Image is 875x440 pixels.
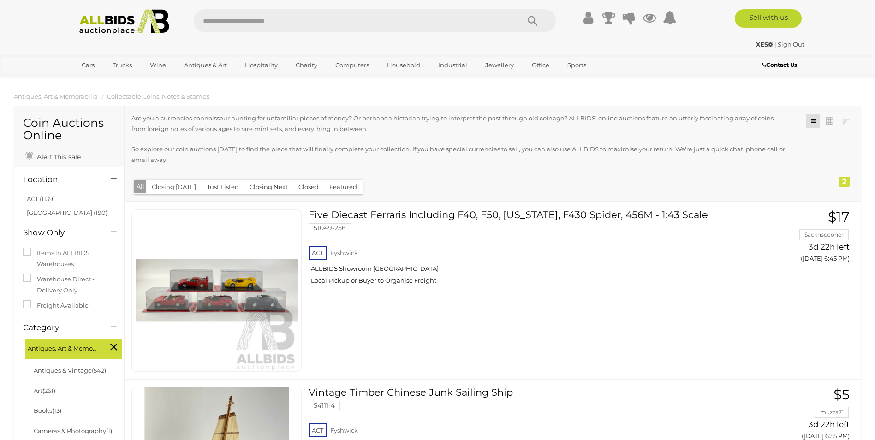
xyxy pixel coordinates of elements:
[561,58,592,73] a: Sports
[144,58,172,73] a: Wine
[432,58,473,73] a: Industrial
[735,9,802,28] a: Sell with us
[293,180,324,194] button: Closed
[23,323,97,332] h4: Category
[131,113,787,135] p: Are you a currencies connoisseur hunting for unfamiliar pieces of money? Or perhaps a historian t...
[23,117,115,142] h1: Coin Auctions Online
[52,407,61,414] span: (13)
[34,427,112,434] a: Cameras & Photography(1)
[27,209,107,216] a: [GEOGRAPHIC_DATA] (190)
[745,209,852,267] a: $17 Sacknscooner 3d 22h left ([DATE] 6:45 PM)
[23,248,115,269] label: Items in ALLBIDS Warehouses
[27,195,55,202] a: ACT (1139)
[34,407,61,414] a: Books(13)
[76,73,153,88] a: [GEOGRAPHIC_DATA]
[107,93,209,100] a: Collectable Coins, Notes & Stamps
[34,387,55,394] a: Art(261)
[28,341,97,354] span: Antiques, Art & Memorabilia
[762,60,799,70] a: Contact Us
[131,144,787,166] p: So explore our coin auctions [DATE] to find the piece that will finally complete your collection....
[756,41,774,48] a: XES
[23,274,115,296] label: Warehouse Direct - Delivery Only
[23,228,97,237] h4: Show Only
[324,180,363,194] button: Featured
[14,93,98,100] a: Antiques, Art & Memorabilia
[74,9,174,35] img: Allbids.com.au
[839,177,850,187] div: 2
[239,58,284,73] a: Hospitality
[510,9,556,32] button: Search
[201,180,244,194] button: Just Listed
[762,61,797,68] b: Contact Us
[290,58,323,73] a: Charity
[828,208,850,226] span: $17
[178,58,233,73] a: Antiques & Art
[34,367,106,374] a: Antiques & Vintage(542)
[107,58,138,73] a: Trucks
[23,149,83,163] a: Alert this sale
[42,387,55,394] span: (261)
[146,180,202,194] button: Closing [DATE]
[329,58,375,73] a: Computers
[23,300,89,311] label: Freight Available
[381,58,426,73] a: Household
[526,58,555,73] a: Office
[23,175,97,184] h4: Location
[778,41,804,48] a: Sign Out
[756,41,773,48] strong: XES
[35,153,81,161] span: Alert this sale
[833,386,850,403] span: $5
[774,41,776,48] span: |
[92,367,106,374] span: (542)
[244,180,293,194] button: Closing Next
[479,58,520,73] a: Jewellery
[315,209,732,291] a: Five Diecast Ferraris Including F40, F50, [US_STATE], F430 Spider, 456M - 1:43 Scale 51049-256 AC...
[76,58,101,73] a: Cars
[136,210,298,371] img: 51049-256a.jpeg
[134,180,147,193] button: All
[106,427,112,434] span: (1)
